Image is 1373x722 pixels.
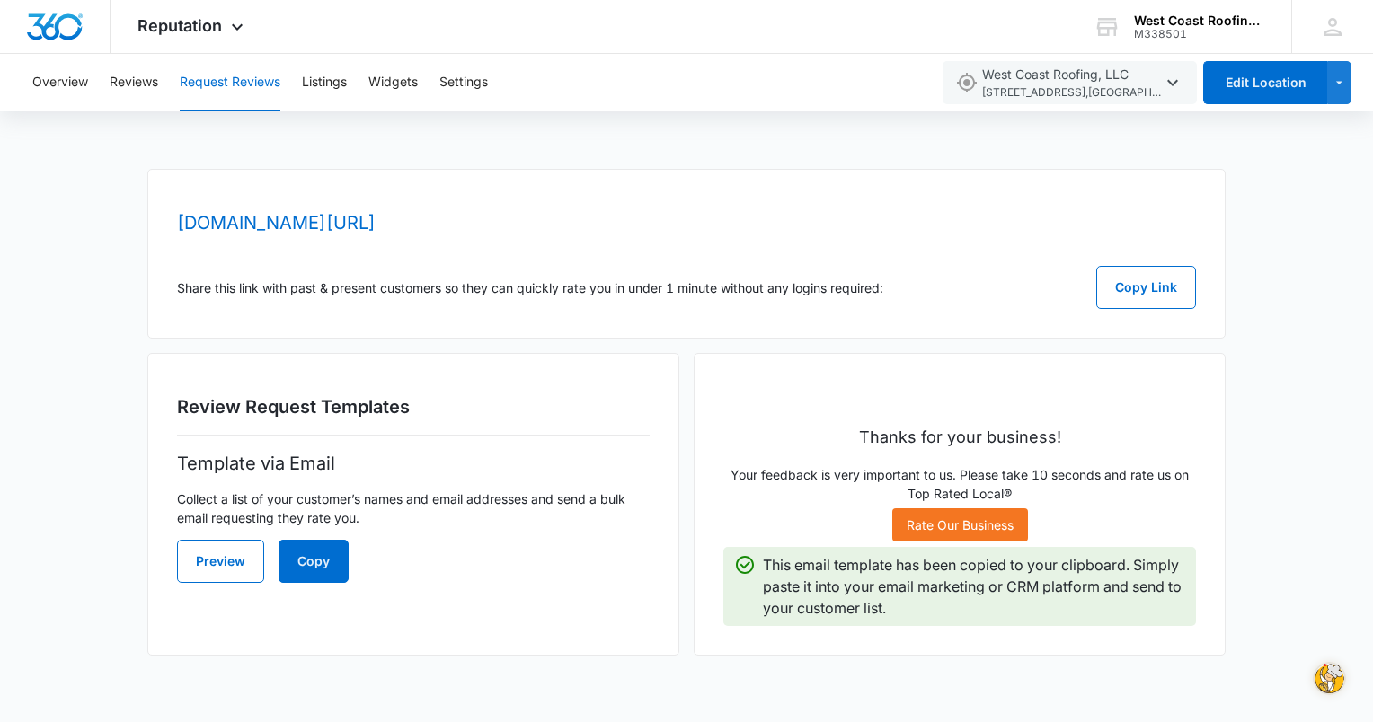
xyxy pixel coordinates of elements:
button: Listings [302,54,347,111]
div: account name [1134,13,1265,28]
a: [DOMAIN_NAME][URL] [177,212,376,233]
div: Share this link with past & present customers so they can quickly rate you in under 1 minute with... [177,266,1196,309]
p: Template via Email [177,450,650,477]
span: West Coast Roofing, LLC [982,65,1162,101]
p: This email template has been copied to your clipboard. Simply paste it into your email marketing ... [763,554,1185,619]
a: Rate Our Business [892,508,1028,541]
button: Request Reviews [180,54,280,111]
button: Copy [279,540,349,583]
button: Widgets [368,54,418,111]
button: Settings [439,54,488,111]
button: Reviews [110,54,158,111]
button: West Coast Roofing, LLC[STREET_ADDRESS],[GEOGRAPHIC_DATA],AZ [943,61,1197,104]
button: Copy Link [1096,266,1196,309]
h2: Review Request Templates [177,393,650,420]
button: Overview [32,54,88,111]
p: Your feedback is very important to us. Please take 10 seconds and rate us on Top Rated Local® [723,465,1196,503]
p: Thanks for your business! [723,425,1196,449]
p: Collect a list of your customer’s names and email addresses and send a bulk email requesting they... [177,489,650,527]
div: account id [1134,28,1265,40]
button: Preview [177,540,264,583]
span: Reputation [137,16,222,35]
button: Edit Location [1203,61,1327,104]
span: [STREET_ADDRESS] , [GEOGRAPHIC_DATA] , AZ [982,84,1162,101]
